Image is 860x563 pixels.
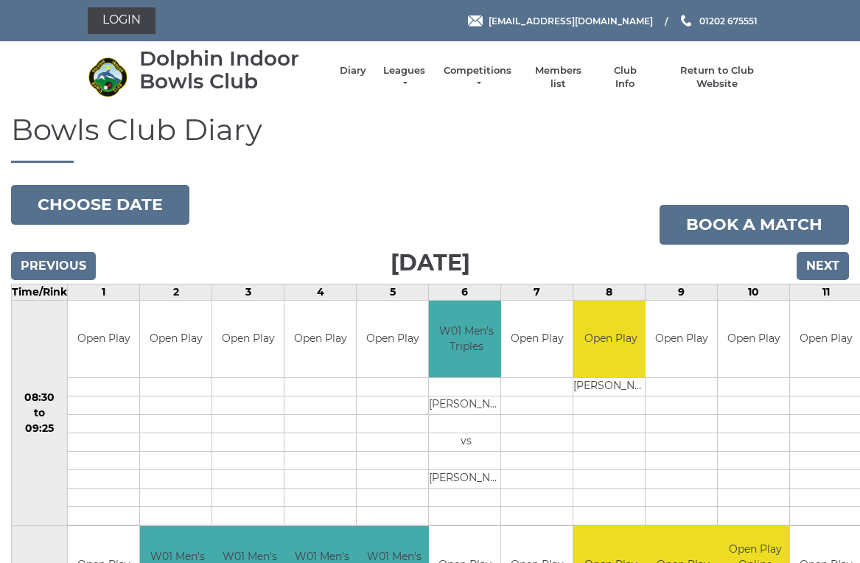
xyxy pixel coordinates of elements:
[573,301,648,378] td: Open Play
[660,205,849,245] a: Book a match
[681,15,691,27] img: Phone us
[284,301,356,378] td: Open Play
[573,284,646,300] td: 8
[468,15,483,27] img: Email
[501,301,573,378] td: Open Play
[12,300,68,526] td: 08:30 to 09:25
[68,284,140,300] td: 1
[429,284,501,300] td: 6
[139,47,325,93] div: Dolphin Indoor Bowls Club
[679,14,758,28] a: Phone us 01202 675551
[140,284,212,300] td: 2
[212,301,284,378] td: Open Play
[429,433,503,452] td: vs
[381,64,427,91] a: Leagues
[646,301,717,378] td: Open Play
[646,284,718,300] td: 9
[468,14,653,28] a: Email [EMAIL_ADDRESS][DOMAIN_NAME]
[699,15,758,26] span: 01202 675551
[429,396,503,415] td: [PERSON_NAME]
[718,284,790,300] td: 10
[12,284,68,300] td: Time/Rink
[11,185,189,225] button: Choose date
[140,301,211,378] td: Open Play
[212,284,284,300] td: 3
[429,301,503,378] td: W01 Men's Triples
[11,252,96,280] input: Previous
[340,64,366,77] a: Diary
[501,284,573,300] td: 7
[429,470,503,489] td: [PERSON_NAME]
[442,64,513,91] a: Competitions
[489,15,653,26] span: [EMAIL_ADDRESS][DOMAIN_NAME]
[11,113,849,163] h1: Bowls Club Diary
[357,284,429,300] td: 5
[284,284,357,300] td: 4
[88,57,128,97] img: Dolphin Indoor Bowls Club
[797,252,849,280] input: Next
[357,301,428,378] td: Open Play
[573,378,648,396] td: [PERSON_NAME]
[604,64,646,91] a: Club Info
[88,7,155,34] a: Login
[68,301,139,378] td: Open Play
[661,64,772,91] a: Return to Club Website
[718,301,789,378] td: Open Play
[528,64,589,91] a: Members list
